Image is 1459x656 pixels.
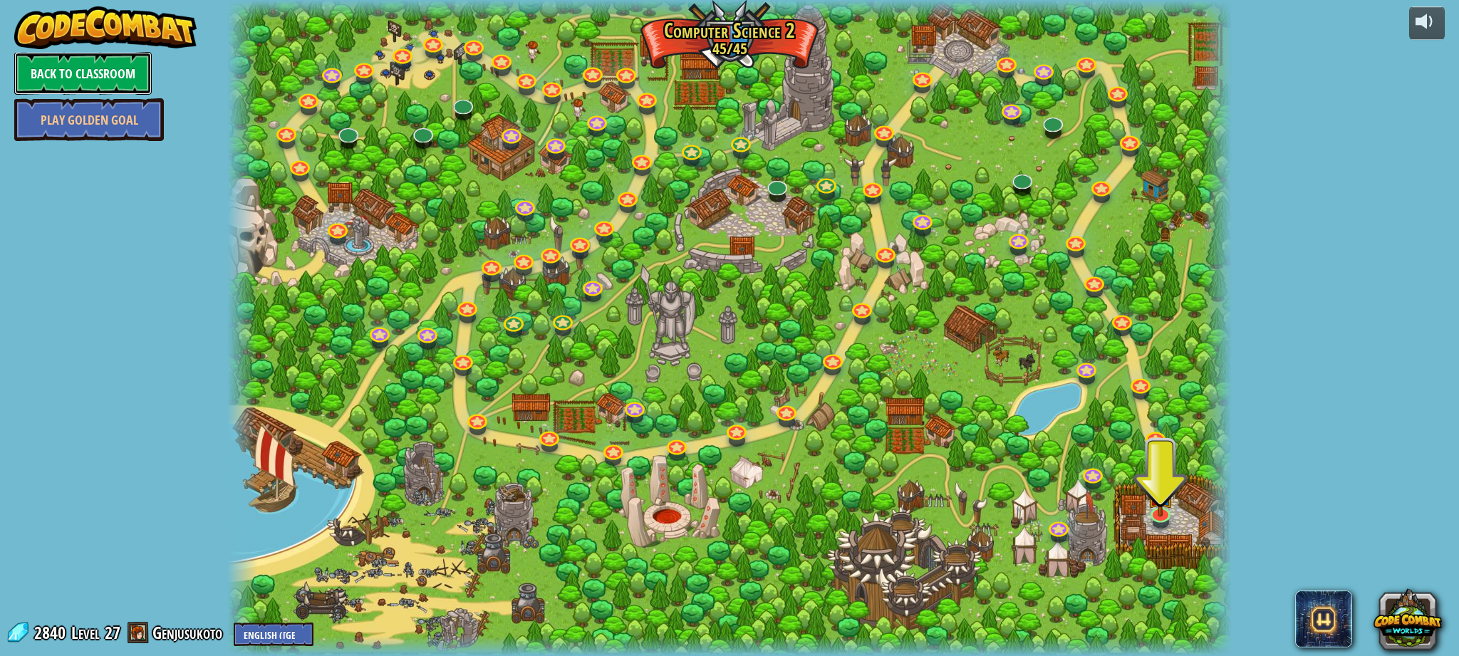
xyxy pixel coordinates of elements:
[14,6,197,49] img: CodeCombat - Learn how to code by playing a game
[14,52,152,95] a: Back to Classroom
[152,621,227,644] a: Genjusukoto
[34,621,70,644] span: 2840
[1409,6,1445,40] button: Adjust volume
[71,621,100,645] span: Level
[14,98,164,141] a: Play Golden Goal
[1147,463,1174,516] img: level-banner-multiplayer.png
[105,621,120,644] span: 27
